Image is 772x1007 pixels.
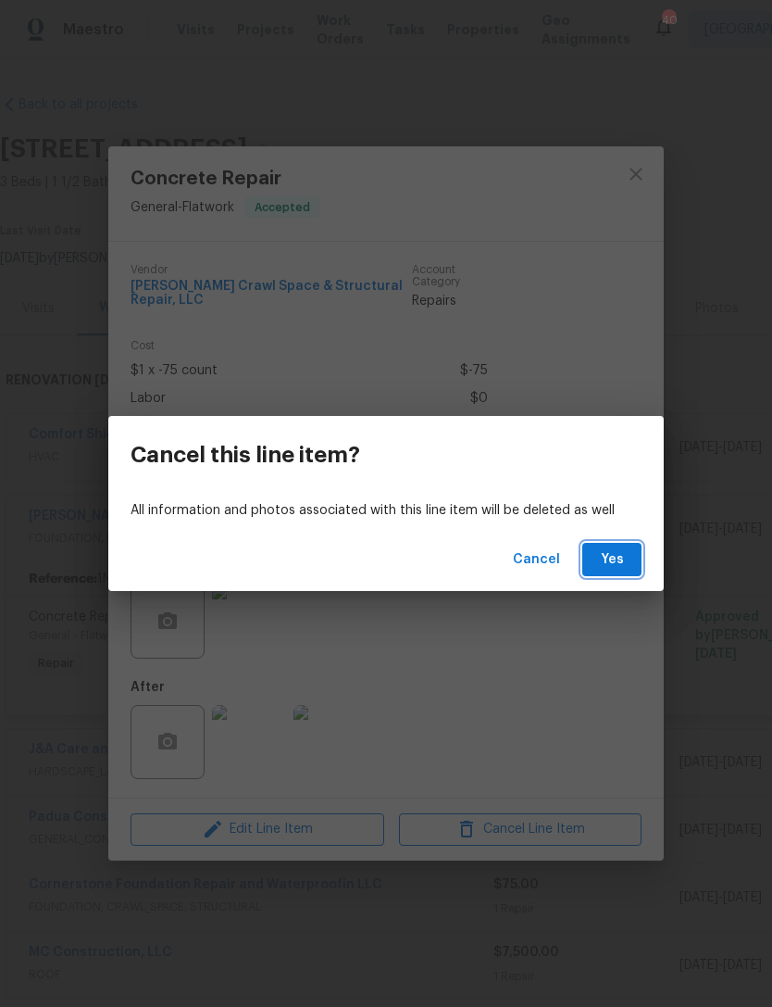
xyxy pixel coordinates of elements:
button: Yes [582,543,641,577]
h3: Cancel this line item? [131,442,360,468]
span: Yes [597,548,627,572]
button: Cancel [505,543,567,577]
span: Cancel [513,548,560,572]
p: All information and photos associated with this line item will be deleted as well [131,501,641,521]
